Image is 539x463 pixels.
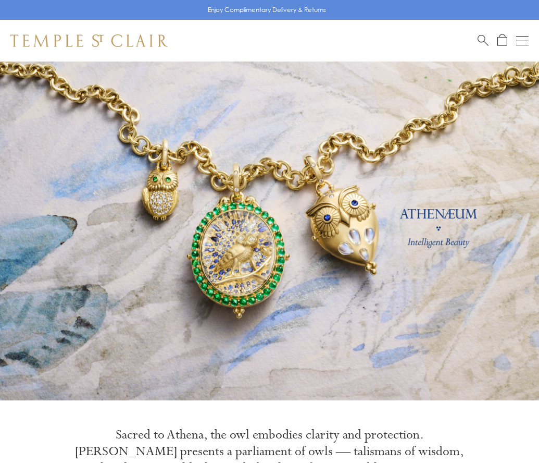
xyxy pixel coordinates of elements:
a: Search [478,34,488,47]
a: Open Shopping Bag [497,34,507,47]
button: Open navigation [516,34,529,47]
img: Temple St. Clair [10,34,168,47]
p: Enjoy Complimentary Delivery & Returns [208,5,326,15]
